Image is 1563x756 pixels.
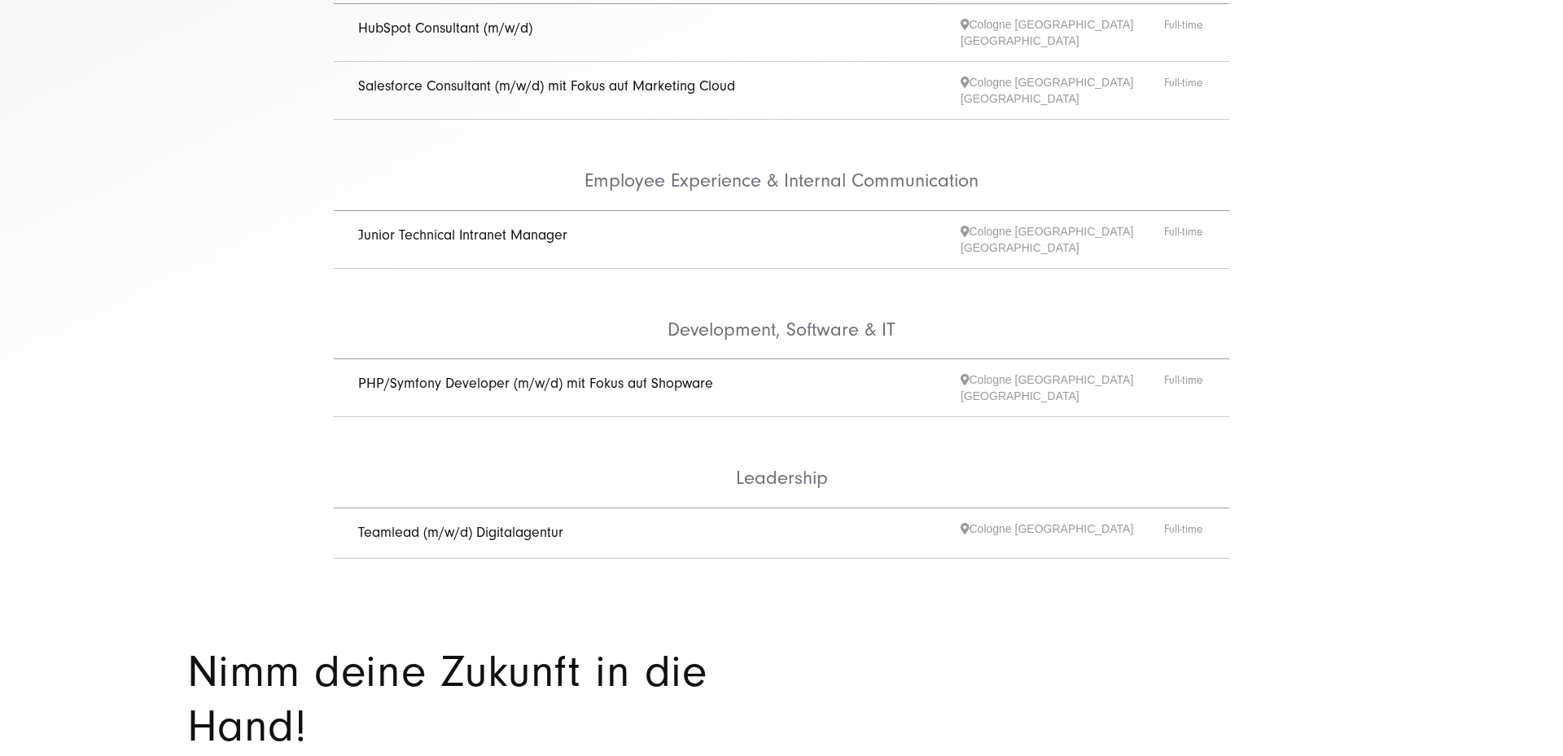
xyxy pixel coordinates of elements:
li: Development, Software & IT [334,269,1229,360]
a: Salesforce Consultant (m/w/d) mit Fokus auf Marketing Cloud [358,77,735,94]
span: Cologne [GEOGRAPHIC_DATA] [961,521,1164,546]
span: Cologne [GEOGRAPHIC_DATA] [GEOGRAPHIC_DATA] [961,74,1164,107]
span: Full-time [1164,16,1205,49]
span: Full-time [1164,371,1205,404]
span: Cologne [GEOGRAPHIC_DATA] [GEOGRAPHIC_DATA] [961,371,1164,404]
li: Employee Experience & Internal Communication [334,120,1229,211]
a: HubSpot Consultant (m/w/d) [358,20,532,37]
a: PHP/Symfony Developer (m/w/d) mit Fokus auf Shopware [358,375,713,392]
a: Teamlead (m/w/d) Digitalagentur [358,524,563,541]
span: Cologne [GEOGRAPHIC_DATA] [GEOGRAPHIC_DATA] [961,16,1164,49]
h2: Nimm deine Zukunft in die Hand! [187,644,765,754]
span: Cologne [GEOGRAPHIC_DATA] [GEOGRAPHIC_DATA] [961,223,1164,256]
span: Full-time [1164,223,1205,256]
li: Leadership [334,417,1229,508]
a: Junior Technical Intranet Manager [358,226,567,244]
span: Full-time [1164,521,1205,546]
span: Full-time [1164,74,1205,107]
